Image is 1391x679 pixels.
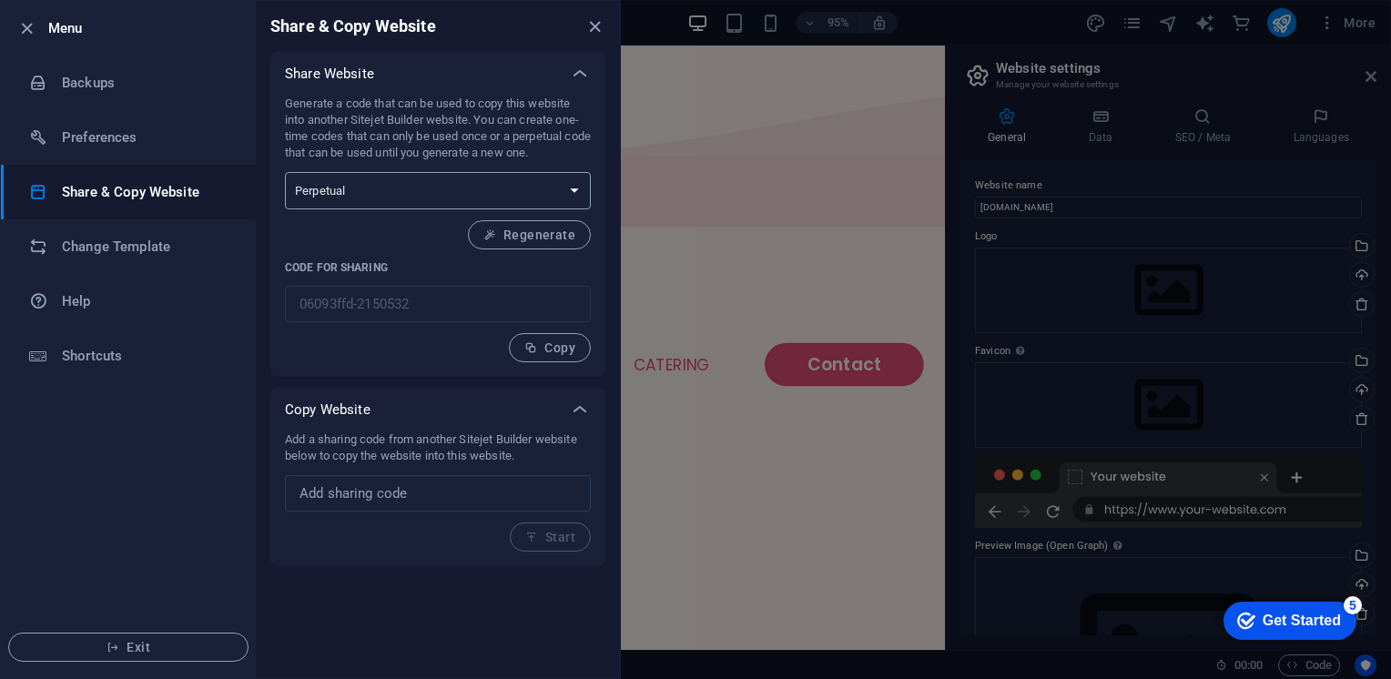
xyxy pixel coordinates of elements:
a: Help [1,274,256,329]
p: Generate a code that can be used to copy this website into another Sitejet Builder website. You c... [285,96,591,161]
h6: Share & Copy Website [270,15,436,37]
div: 5 [135,4,153,22]
span: Copy [524,340,575,355]
button: Regenerate [468,220,591,249]
input: Add sharing code [285,475,591,512]
div: Copy Website [270,388,605,431]
h6: Change Template [62,236,230,258]
button: close [584,15,605,37]
div: Get Started 5 items remaining, 0% complete [15,9,147,47]
h6: Shortcuts [62,345,230,367]
span: Exit [24,640,233,654]
p: Copy Website [285,400,371,419]
button: Copy [509,333,591,362]
h6: Preferences [62,127,230,148]
span: Regenerate [483,228,575,242]
button: Exit [8,633,249,662]
div: Get Started [54,20,132,36]
h6: Menu [48,17,241,39]
p: Share Website [285,65,374,83]
h6: Help [62,290,230,312]
h6: Share & Copy Website [62,181,230,203]
p: Add a sharing code from another Sitejet Builder website below to copy the website into this website. [285,431,591,464]
p: Code for sharing [285,260,591,275]
div: Share Website [270,52,605,96]
h6: Backups [62,72,230,94]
